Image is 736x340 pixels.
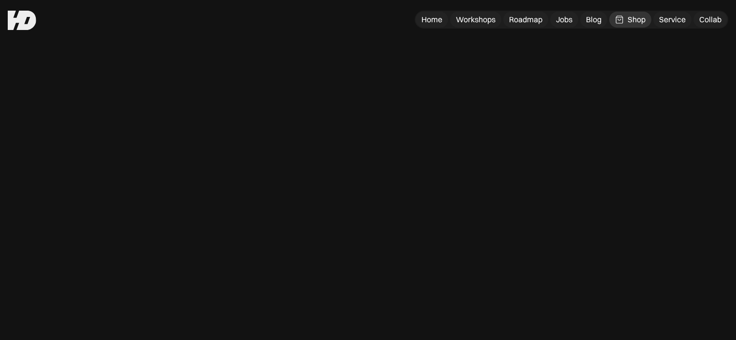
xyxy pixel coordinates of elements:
div: Workshops [456,15,496,25]
div: Blog [586,15,601,25]
a: Roadmap [503,12,548,28]
a: Service [653,12,691,28]
div: Roadmap [509,15,542,25]
a: Home [416,12,448,28]
div: Collab [699,15,721,25]
a: Collab [693,12,727,28]
div: Jobs [556,15,572,25]
a: Shop [609,12,651,28]
div: Shop [628,15,646,25]
div: Home [421,15,442,25]
a: Jobs [550,12,578,28]
div: Service [659,15,686,25]
a: Blog [580,12,607,28]
a: Workshops [450,12,501,28]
